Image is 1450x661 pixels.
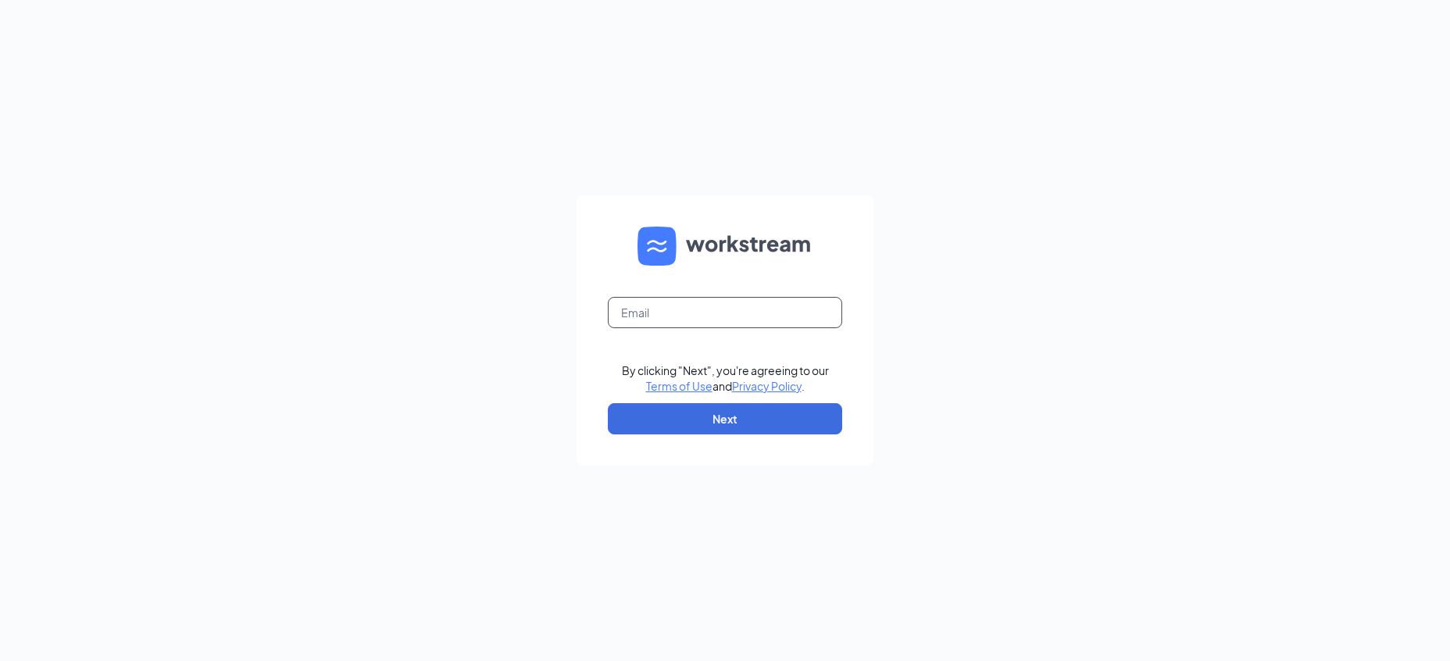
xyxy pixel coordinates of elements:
[732,379,802,393] a: Privacy Policy
[646,379,712,393] a: Terms of Use
[608,297,842,328] input: Email
[622,363,829,394] div: By clicking "Next", you're agreeing to our and .
[637,227,812,266] img: WS logo and Workstream text
[608,403,842,434] button: Next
